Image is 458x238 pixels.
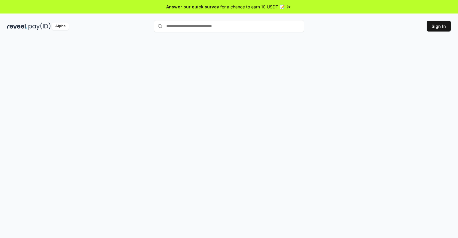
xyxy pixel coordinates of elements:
[166,4,219,10] span: Answer our quick survey
[427,21,451,32] button: Sign In
[220,4,285,10] span: for a chance to earn 10 USDT 📝
[52,23,69,30] div: Alpha
[7,23,27,30] img: reveel_dark
[29,23,51,30] img: pay_id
